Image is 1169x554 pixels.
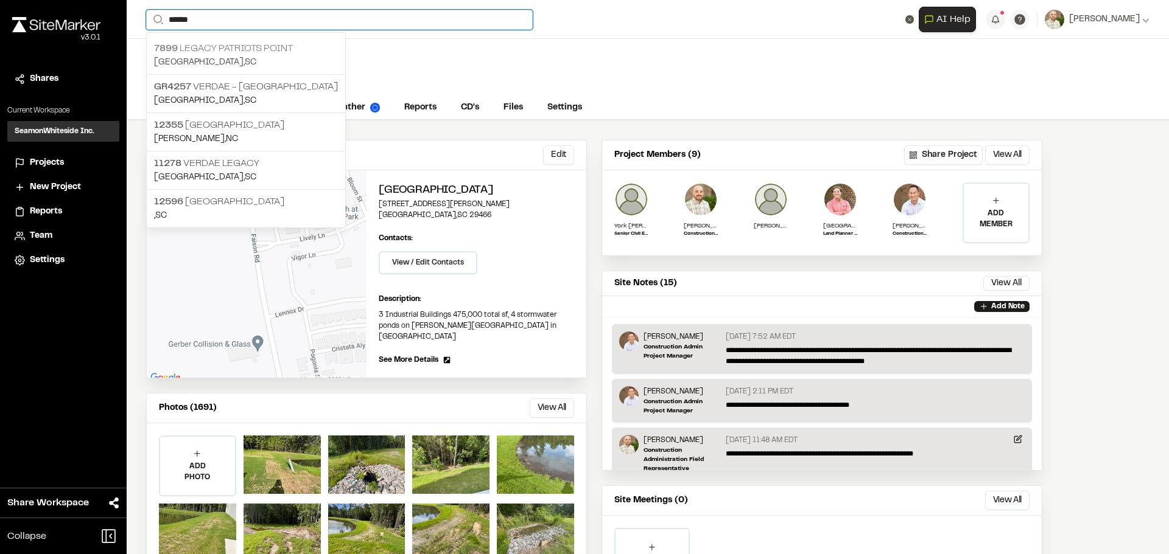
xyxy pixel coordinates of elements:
[7,105,119,116] p: Current Workspace
[614,494,688,507] p: Site Meetings (0)
[379,182,574,199] h2: [GEOGRAPHIC_DATA]
[160,461,235,483] p: ADD PHOTO
[154,83,191,91] span: GR4257
[7,529,46,544] span: Collapse
[147,151,345,189] a: 11278 Verdae Legacy[GEOGRAPHIC_DATA],SC
[754,182,788,216] img: Weston McBee
[379,294,574,305] p: Description:
[154,209,338,223] p: , SC
[619,331,639,351] img: Tommy Huang
[30,254,65,267] span: Settings
[614,182,648,216] img: York Dilday
[919,7,981,32] div: Open AI Assistant
[379,251,477,274] button: View / Edit Contacts
[159,401,217,415] p: Photos (1691)
[893,230,927,238] p: Construction Admin Project Manager
[644,435,721,446] p: [PERSON_NAME]
[147,189,345,227] a: 12596 [GEOGRAPHIC_DATA],SC
[12,32,100,43] div: Oh geez...please don't...
[317,96,392,119] a: Weather
[147,113,345,151] a: 12355 [GEOGRAPHIC_DATA][PERSON_NAME],NC
[823,221,857,230] p: [GEOGRAPHIC_DATA][PERSON_NAME]
[449,96,491,119] a: CD's
[154,156,338,171] p: Verdae Legacy
[154,133,338,146] p: [PERSON_NAME] , NC
[644,397,721,415] p: Construction Admin Project Manager
[823,230,857,238] p: Land Planner II
[379,310,574,342] p: 3 Industrial Buildings 475,000 total sf, 4 stormwater ponds on [PERSON_NAME][GEOGRAPHIC_DATA] in ...
[543,145,574,165] button: Edit
[392,96,449,119] a: Reports
[30,156,64,170] span: Projects
[893,221,927,230] p: [PERSON_NAME]
[985,491,1030,510] button: View All
[644,446,721,473] p: Construction Administration Field Representative
[15,229,112,243] a: Team
[905,15,914,24] button: Clear text
[614,230,648,238] p: Senior Civil Engineer
[619,386,639,406] img: Tommy Huang
[154,44,178,53] span: 7899
[147,36,345,74] a: 7899 Legacy Patriots Point[GEOGRAPHIC_DATA],SC
[904,145,983,165] button: Share Project
[530,398,574,418] button: View All
[154,121,183,130] span: 12355
[1069,13,1140,26] span: [PERSON_NAME]
[644,386,721,397] p: [PERSON_NAME]
[30,205,62,218] span: Reports
[15,126,94,137] h3: SeamonWhiteside Inc.
[15,205,112,218] a: Reports
[154,41,338,56] p: Legacy Patriots Point
[379,233,413,244] p: Contacts:
[154,94,338,108] p: [GEOGRAPHIC_DATA] , SC
[991,301,1025,312] p: Add Note
[147,74,345,113] a: GR4257 Verdae - [GEOGRAPHIC_DATA][GEOGRAPHIC_DATA],SC
[491,96,535,119] a: Files
[614,221,648,230] p: York [PERSON_NAME]
[644,331,721,342] p: [PERSON_NAME]
[15,181,112,194] a: New Project
[726,331,796,342] p: [DATE] 7:52 AM EDT
[985,145,1030,165] button: View All
[726,435,798,446] p: [DATE] 11:48 AM EDT
[614,148,701,162] p: Project Members (9)
[379,199,574,210] p: [STREET_ADDRESS][PERSON_NAME]
[154,118,338,133] p: [GEOGRAPHIC_DATA]
[754,221,788,230] p: [PERSON_NAME]
[983,276,1030,291] button: View All
[30,72,58,86] span: Shares
[154,195,338,209] p: [GEOGRAPHIC_DATA]
[7,496,89,510] span: Share Workspace
[726,386,793,397] p: [DATE] 2:11 PM EDT
[370,103,380,113] img: precipai.png
[15,254,112,267] a: Settings
[1045,10,1064,29] img: User
[154,159,181,168] span: 11278
[154,198,183,206] span: 12596
[146,10,168,30] button: Search
[644,342,721,361] p: Construction Admin Project Manager
[379,355,438,365] span: See More Details
[823,182,857,216] img: trentin herrington
[619,435,639,454] img: Sinuhe Perez
[154,56,338,69] p: [GEOGRAPHIC_DATA] , SC
[614,277,677,290] p: Site Notes (15)
[154,171,338,184] p: [GEOGRAPHIC_DATA] , SC
[154,80,338,94] p: Verdae - [GEOGRAPHIC_DATA]
[919,7,976,32] button: Open AI Assistant
[964,208,1028,230] p: ADD MEMBER
[684,182,718,216] img: Sinuhe Perez
[379,210,574,221] p: [GEOGRAPHIC_DATA] , SC 29466
[12,17,100,32] img: rebrand.png
[684,221,718,230] p: [PERSON_NAME]
[535,96,594,119] a: Settings
[684,230,718,238] p: Construction Administration Field Representative
[1045,10,1150,29] button: [PERSON_NAME]
[15,156,112,170] a: Projects
[30,181,81,194] span: New Project
[893,182,927,216] img: Tommy Huang
[936,12,971,27] span: AI Help
[30,229,52,243] span: Team
[15,72,112,86] a: Shares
